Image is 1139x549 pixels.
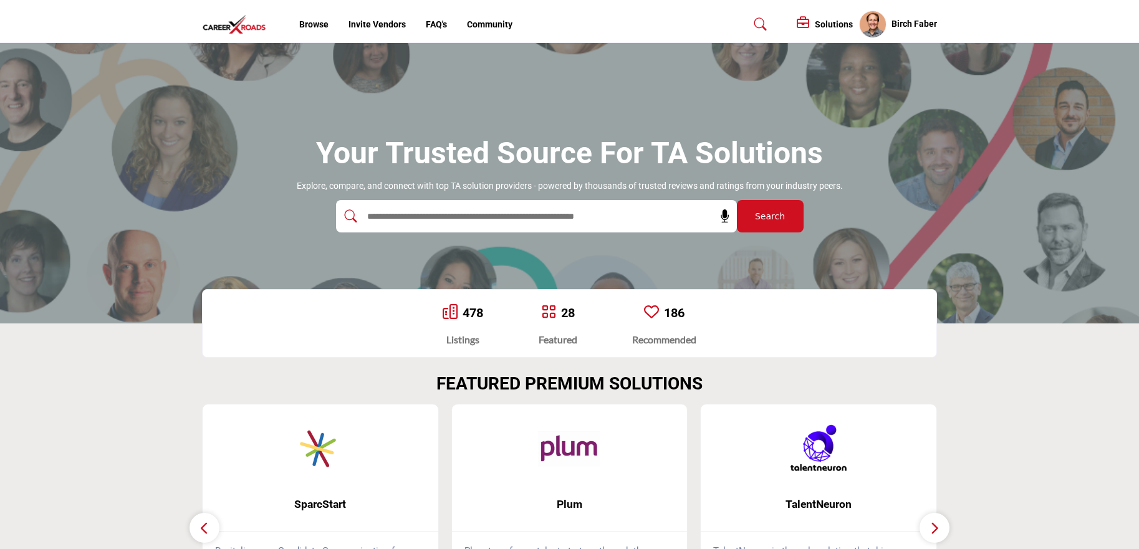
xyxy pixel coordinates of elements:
button: Search [737,200,804,232]
b: Plum [471,488,669,521]
a: Search [742,14,775,34]
div: Solutions [797,17,853,32]
a: Go to Recommended [644,304,659,322]
span: SparcStart [221,496,420,512]
div: Recommended [632,332,696,347]
a: 28 [561,305,575,320]
a: 186 [664,305,685,320]
h5: Solutions [815,19,853,30]
b: SparcStart [221,488,420,521]
a: Go to Featured [541,304,556,322]
div: Featured [539,332,577,347]
img: SparcStart [289,417,352,479]
a: Community [467,19,512,29]
span: TalentNeuron [719,496,918,512]
a: SparcStart [203,488,438,521]
b: TalentNeuron [719,488,918,521]
h2: FEATURED PREMIUM SOLUTIONS [436,373,703,394]
h1: Your Trusted Source for TA Solutions [316,134,823,173]
span: Search [755,210,785,223]
a: Invite Vendors [348,19,406,29]
a: FAQ's [426,19,447,29]
button: Show hide supplier dropdown [859,11,887,38]
a: 478 [463,305,483,320]
img: Plum [538,417,600,479]
p: Explore, compare, and connect with top TA solution providers - powered by thousands of trusted re... [297,180,843,193]
img: TalentNeuron [787,417,850,479]
h5: Birch Faber [891,18,937,31]
div: Listings [443,332,483,347]
a: Plum [452,488,688,521]
a: Browse [299,19,329,29]
span: Plum [471,496,669,512]
a: TalentNeuron [701,488,936,521]
img: Site Logo [202,14,273,35]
